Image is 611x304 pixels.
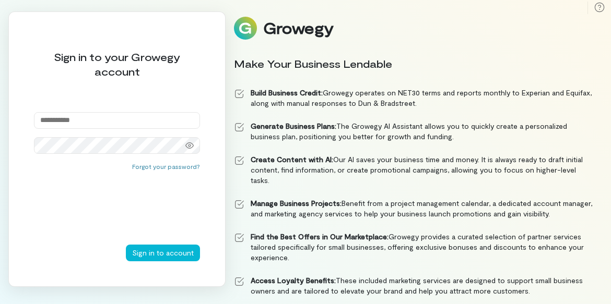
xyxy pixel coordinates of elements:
[234,121,594,142] li: The Growegy AI Assistant allows you to quickly create a personalized business plan, positioning y...
[251,121,336,130] strong: Generate Business Plans:
[132,162,200,171] button: Forgot your password?
[234,17,257,40] img: Logo
[234,88,594,108] li: Growegy operates on NET30 terms and reports monthly to Experian and Equifax, along with manual re...
[251,199,342,208] strong: Manage Business Projects:
[234,198,594,219] li: Benefit from a project management calendar, a dedicated account manager, and marketing agency ser...
[34,50,200,79] div: Sign in to your Growegy account
[234,154,594,186] li: Our AI saves your business time and money. It is always ready to draft initial content, find info...
[251,276,336,285] strong: Access Loyalty Benefits:
[251,88,323,97] strong: Build Business Credit:
[251,232,389,241] strong: Find the Best Offers in Our Marketplace:
[234,56,594,71] div: Make Your Business Lendable
[126,245,200,261] button: Sign in to account
[234,232,594,263] li: Growegy provides a curated selection of partner services tailored specifically for small business...
[251,155,333,164] strong: Create Content with AI:
[234,275,594,296] li: These included marketing services are designed to support small business owners and are tailored ...
[263,19,333,37] div: Growegy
